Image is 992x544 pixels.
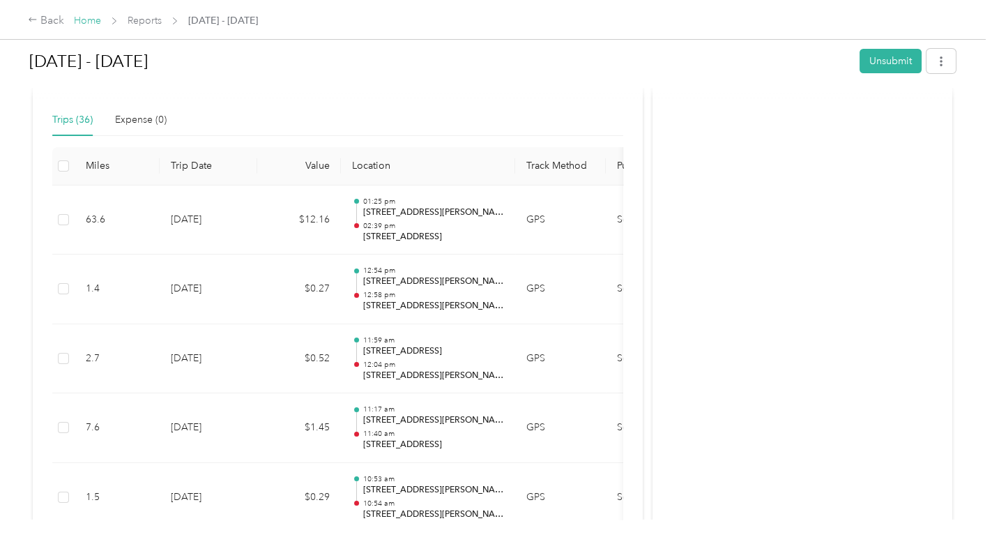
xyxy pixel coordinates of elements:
[363,484,504,497] p: [STREET_ADDRESS][PERSON_NAME]
[606,147,710,186] th: Purpose
[257,393,341,463] td: $1.45
[914,466,992,544] iframe: Everlance-gr Chat Button Frame
[363,290,504,300] p: 12:58 pm
[160,255,257,324] td: [DATE]
[257,255,341,324] td: $0.27
[160,463,257,533] td: [DATE]
[363,360,504,370] p: 12:04 pm
[363,414,504,427] p: [STREET_ADDRESS][PERSON_NAME]
[74,15,101,27] a: Home
[606,255,710,324] td: School Specialty
[29,45,850,78] h1: Aug 1 - 31, 2025
[115,112,167,128] div: Expense (0)
[363,370,504,382] p: [STREET_ADDRESS][PERSON_NAME]
[257,463,341,533] td: $0.29
[128,15,162,27] a: Reports
[75,324,160,394] td: 2.7
[341,147,515,186] th: Location
[363,429,504,439] p: 11:40 am
[188,13,258,28] span: [DATE] - [DATE]
[75,147,160,186] th: Miles
[363,221,504,231] p: 02:39 pm
[606,463,710,533] td: School Specialty
[515,255,606,324] td: GPS
[363,266,504,275] p: 12:54 pm
[257,324,341,394] td: $0.52
[257,186,341,255] td: $12.16
[515,463,606,533] td: GPS
[75,463,160,533] td: 1.5
[363,300,504,312] p: [STREET_ADDRESS][PERSON_NAME]
[160,147,257,186] th: Trip Date
[606,324,710,394] td: School Specialty
[28,13,64,29] div: Back
[515,186,606,255] td: GPS
[515,147,606,186] th: Track Method
[606,186,710,255] td: School Specialty
[75,255,160,324] td: 1.4
[363,439,504,451] p: [STREET_ADDRESS]
[606,393,710,463] td: School Specialty
[363,508,504,521] p: [STREET_ADDRESS][PERSON_NAME]
[363,474,504,484] p: 10:53 am
[860,49,922,73] button: Unsubmit
[515,393,606,463] td: GPS
[257,147,341,186] th: Value
[160,186,257,255] td: [DATE]
[75,393,160,463] td: 7.6
[363,206,504,219] p: [STREET_ADDRESS][PERSON_NAME]
[363,231,504,243] p: [STREET_ADDRESS]
[363,197,504,206] p: 01:25 pm
[160,324,257,394] td: [DATE]
[363,499,504,508] p: 10:54 am
[363,275,504,288] p: [STREET_ADDRESS][PERSON_NAME]
[52,112,93,128] div: Trips (36)
[363,335,504,345] p: 11:59 am
[363,405,504,414] p: 11:17 am
[363,345,504,358] p: [STREET_ADDRESS]
[160,393,257,463] td: [DATE]
[75,186,160,255] td: 63.6
[515,324,606,394] td: GPS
